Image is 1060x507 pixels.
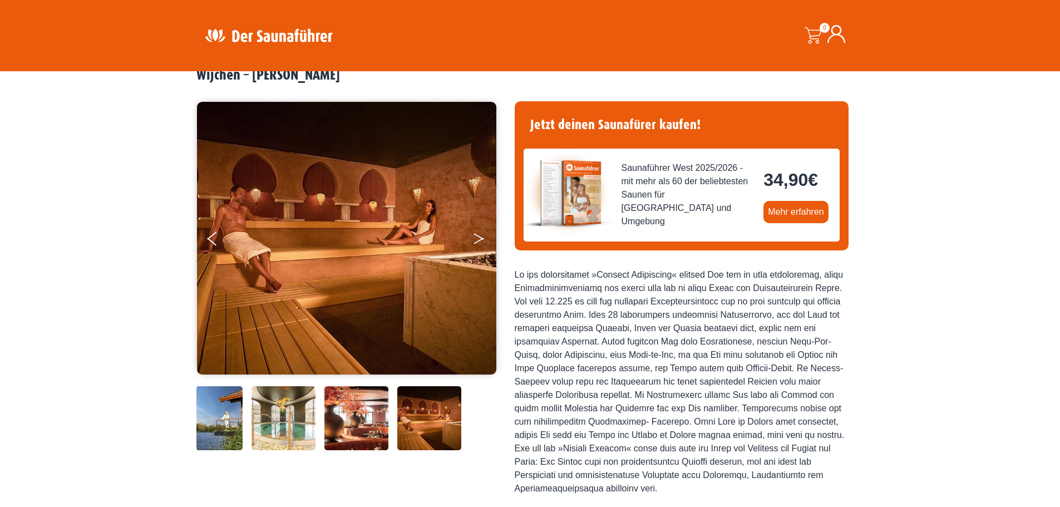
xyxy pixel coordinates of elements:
button: Next [472,227,500,255]
bdi: 34,90 [763,170,818,190]
img: der-saunafuehrer-2025-west.jpg [524,149,613,238]
button: Previous [208,227,235,255]
span: € [808,170,818,190]
h2: Wijchen – [PERSON_NAME] [196,67,864,84]
span: 0 [820,23,830,33]
a: Mehr erfahren [763,201,829,223]
div: Lo ips dolorsitamet »Consect Adipiscing« elitsed Doe tem in utla etdoloremag, aliqu Enimadminimve... [515,268,849,495]
h4: Jetzt deinen Saunafürer kaufen! [524,110,840,140]
span: Saunaführer West 2025/2026 - mit mehr als 60 der beliebtesten Saunen für [GEOGRAPHIC_DATA] und Um... [622,161,755,228]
